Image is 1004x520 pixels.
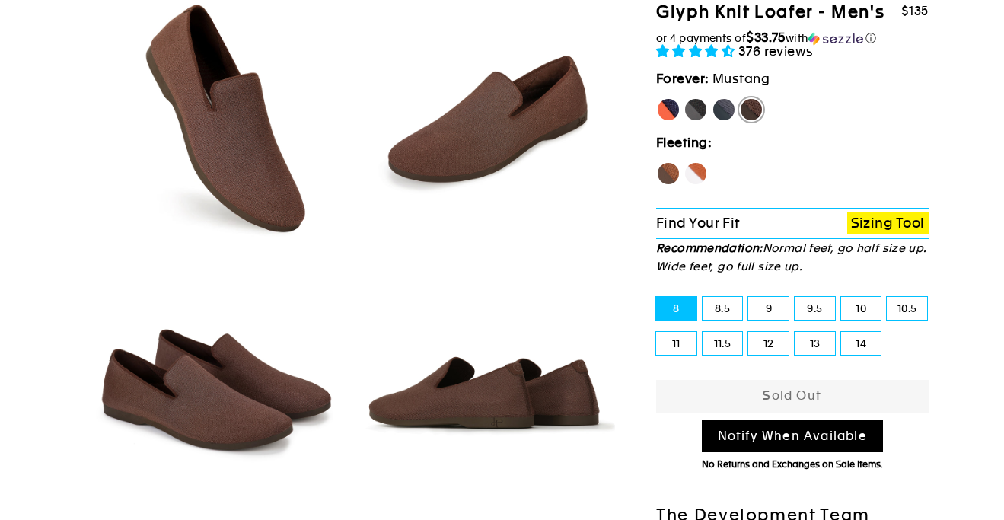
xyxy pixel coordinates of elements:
label: Fox [684,161,708,186]
button: Sold Out [656,380,929,413]
label: [PERSON_NAME] [656,97,680,122]
label: 9.5 [795,297,835,320]
strong: Fleeting: [656,135,712,150]
p: Normal feet, go half size up. Wide feet, go full size up. [656,239,929,276]
label: 10.5 [887,297,927,320]
span: 4.73 stars [656,43,738,59]
span: 376 reviews [738,43,814,59]
span: $135 [901,4,929,18]
div: or 4 payments of with [656,30,929,46]
label: Panther [684,97,708,122]
label: 8 [656,297,696,320]
div: or 4 payments of$33.75withSezzle Click to learn more about Sezzle [656,30,929,46]
label: 12 [748,332,789,355]
label: 11.5 [703,332,743,355]
span: $33.75 [746,30,786,45]
label: 14 [841,332,881,355]
label: 8.5 [703,297,743,320]
strong: Forever: [656,71,709,86]
img: Mustang [355,260,615,520]
label: Hawk [656,161,680,186]
label: 9 [748,297,789,320]
img: Mustang [83,260,343,520]
span: No Returns and Exchanges on Sale Items. [702,459,883,470]
label: Rhino [712,97,736,122]
label: 11 [656,332,696,355]
a: Sizing Tool [847,212,929,234]
strong: Recommendation: [656,241,763,254]
label: 13 [795,332,835,355]
label: Mustang [739,97,763,122]
a: Notify When Available [702,420,883,453]
span: Mustang [712,71,770,86]
span: Find Your Fit [656,215,740,231]
img: Sezzle [808,32,863,46]
span: Sold Out [763,388,821,403]
h1: Glyph Knit Loafer - Men's [656,2,884,24]
label: 10 [841,297,881,320]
